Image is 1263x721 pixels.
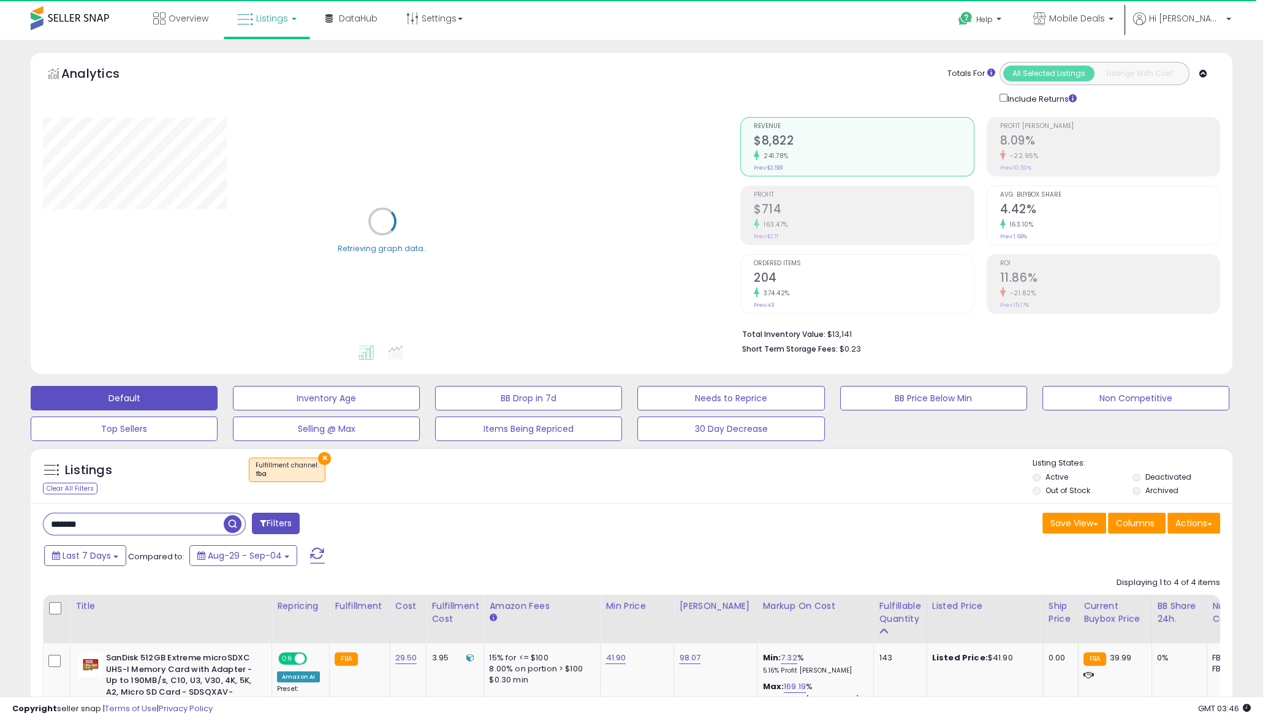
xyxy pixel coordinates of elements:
[61,65,143,85] h5: Analytics
[762,600,868,613] div: Markup on Cost
[305,654,325,664] span: OFF
[1094,66,1185,81] button: Listings With Cost
[431,600,479,625] div: Fulfillment Cost
[256,461,319,479] span: Fulfillment channel :
[105,703,157,714] a: Terms of Use
[1000,271,1219,287] h2: 11.86%
[1000,192,1219,198] span: Avg. Buybox Share
[1109,652,1131,663] span: 39.99
[605,652,626,664] a: 41.90
[1045,472,1068,482] label: Active
[43,483,97,494] div: Clear All Filters
[976,14,993,25] span: Help
[679,600,752,613] div: [PERSON_NAME]
[1083,652,1106,666] small: FBA
[1006,151,1039,160] small: -22.95%
[784,681,806,693] a: 169.19
[759,220,788,229] small: 163.47%
[335,600,384,613] div: Fulfillment
[1049,12,1105,25] span: Mobile Deals
[65,462,112,479] h5: Listings
[1000,134,1219,150] h2: 8.09%
[762,666,864,675] p: 5.16% Profit [PERSON_NAME]
[395,600,422,613] div: Cost
[1108,513,1166,534] button: Columns
[879,600,921,625] div: Fulfillable Quantity
[759,151,789,160] small: 241.78%
[1167,513,1220,534] button: Actions
[1045,485,1090,496] label: Out of Stock
[1006,289,1036,298] small: -21.82%
[1198,703,1251,714] span: 2025-09-12 03:46 GMT
[489,652,591,663] div: 15% for <= $100
[754,123,973,130] span: Revenue
[1083,600,1147,625] div: Current Buybox Price
[840,386,1027,410] button: BB Price Below Min
[1000,202,1219,219] h2: 4.42%
[762,652,864,675] div: %
[1049,600,1073,625] div: Ship Price
[637,386,824,410] button: Needs to Reprice
[31,386,218,410] button: Default
[339,12,377,25] span: DataHub
[759,289,790,298] small: 374.42%
[277,600,324,613] div: Repricing
[1116,517,1155,529] span: Columns
[1006,220,1034,229] small: 163.10%
[754,301,775,309] small: Prev: 43
[395,652,417,664] a: 29.50
[189,545,297,566] button: Aug-29 - Sep-04
[489,613,496,624] small: Amazon Fees.
[44,545,126,566] button: Last 7 Days
[1000,123,1219,130] span: Profit [PERSON_NAME]
[1000,233,1027,240] small: Prev: 1.68%
[840,343,861,355] span: $0.23
[256,12,288,25] span: Listings
[762,695,864,704] p: 50.89% Profit [PERSON_NAME]
[781,652,797,664] a: 7.32
[128,551,184,562] span: Compared to:
[958,11,973,26] i: Get Help
[489,600,595,613] div: Amazon Fees
[879,652,917,663] div: 143
[1042,513,1106,534] button: Save View
[12,703,213,715] div: seller snap | |
[932,652,1034,663] div: $41.90
[1000,301,1029,309] small: Prev: 15.17%
[489,674,591,685] div: $0.30 min
[754,271,973,287] h2: 204
[754,202,973,219] h2: $714
[431,652,474,663] div: 3.95
[1033,458,1232,469] p: Listing States:
[762,681,784,692] b: Max:
[1049,652,1069,663] div: 0.00
[208,549,282,562] span: Aug-29 - Sep-04
[256,470,319,478] div: fba
[947,68,995,80] div: Totals For
[435,417,622,441] button: Items Being Repriced
[233,417,420,441] button: Selling @ Max
[754,164,783,172] small: Prev: $2,581
[75,600,267,613] div: Title
[762,652,781,663] b: Min:
[754,134,973,150] h2: $8,822
[762,681,864,704] div: %
[277,685,320,712] div: Preset:
[754,260,973,267] span: Ordered Items
[1117,577,1220,589] div: Displaying 1 to 4 of 4 items
[1133,12,1231,40] a: Hi [PERSON_NAME]
[318,452,331,465] button: ×
[1003,66,1094,81] button: All Selected Listings
[335,652,357,666] small: FBA
[754,192,973,198] span: Profit
[279,654,295,664] span: ON
[742,344,838,354] b: Short Term Storage Fees:
[637,417,824,441] button: 30 Day Decrease
[63,549,111,562] span: Last 7 Days
[31,417,218,441] button: Top Sellers
[1212,600,1257,625] div: Num of Comp.
[1149,12,1223,25] span: Hi [PERSON_NAME]
[1145,472,1191,482] label: Deactivated
[78,652,103,677] img: 413LN9U+WuL._SL40_.jpg
[1000,164,1031,172] small: Prev: 10.50%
